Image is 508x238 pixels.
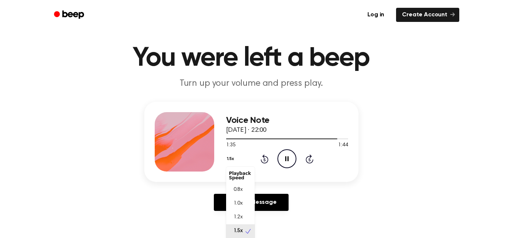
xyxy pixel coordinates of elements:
[234,213,243,221] span: 1.2x
[234,227,243,235] span: 1.5x
[226,168,255,183] div: Playback Speed
[226,153,237,165] button: 1.5x
[234,186,243,194] span: 0.8x
[234,200,243,208] span: 1.0x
